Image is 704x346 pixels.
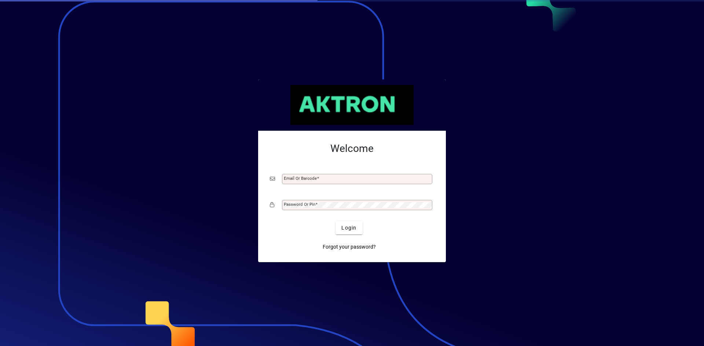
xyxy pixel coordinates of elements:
a: Forgot your password? [320,240,379,253]
mat-label: Password or Pin [284,202,315,207]
button: Login [335,221,362,234]
span: Login [341,224,356,232]
span: Forgot your password? [323,243,376,251]
mat-label: Email or Barcode [284,176,317,181]
h2: Welcome [270,142,434,155]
